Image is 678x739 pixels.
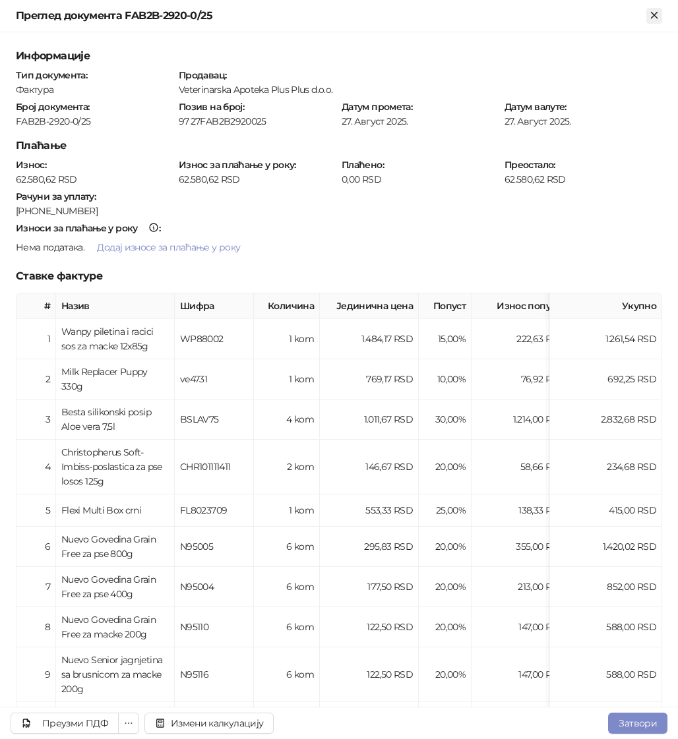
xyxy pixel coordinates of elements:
[254,359,320,399] td: 1 kom
[550,399,662,440] td: 2.832,68 RSD
[254,527,320,567] td: 6 kom
[42,717,108,729] div: Преузми ПДФ
[16,359,56,399] td: 2
[11,713,119,734] a: Преузми ПДФ
[15,115,175,127] div: FAB2B-2920-0/25
[254,399,320,440] td: 4 kom
[550,319,662,359] td: 1.261,54 RSD
[61,532,169,561] div: Nuevo Govedina Grain Free za pse 800g
[16,69,87,81] strong: Тип документа :
[320,319,419,359] td: 1.484,17 RSD
[178,84,662,96] div: Veterinarska Apoteka Plus Plus d.o.o.
[86,237,251,258] button: Додај износе за плаћање у року
[15,237,663,258] div: .
[16,138,662,154] h5: Плаћање
[342,101,412,113] strong: Датум промета :
[419,319,472,359] td: 15,00%
[16,399,56,440] td: 3
[175,440,254,494] td: CHR101111411
[16,223,138,233] div: Износи за плаћање у року
[472,607,570,647] td: 147,00 RSD
[608,713,667,734] button: Затвори
[15,173,175,185] div: 62.580,62 RSD
[16,268,662,284] h5: Ставке фактуре
[16,159,46,171] strong: Износ :
[16,241,83,253] span: Нема података
[550,440,662,494] td: 234,68 RSD
[179,101,244,113] strong: Позив на број :
[16,48,662,64] h5: Информације
[144,713,274,734] button: Измени калкулацију
[419,293,472,319] th: Попуст
[61,445,169,488] div: Christopherus Soft-Imbiss-poslastica za pse losos 125g
[175,319,254,359] td: WP88002
[179,159,296,171] strong: Износ за плаћање у року :
[254,567,320,607] td: 6 kom
[550,607,662,647] td: 588,00 RSD
[16,8,646,24] div: Преглед документа FAB2B-2920-0/25
[175,359,254,399] td: ve4731
[320,494,419,527] td: 553,33 RSD
[340,115,501,127] div: 27. Август 2025.
[56,293,175,319] th: Назив
[320,359,419,399] td: 769,17 RSD
[61,612,169,641] div: Nuevo Govedina Grain Free za macke 200g
[472,440,570,494] td: 58,66 RSD
[16,191,96,202] strong: Рачуни за уплату :
[175,607,254,647] td: N95110
[320,527,419,567] td: 295,83 RSD
[124,719,133,728] span: ellipsis
[61,365,169,394] div: Milk Replacer Puppy 330g
[550,567,662,607] td: 852,00 RSD
[254,494,320,527] td: 1 kom
[550,494,662,527] td: 415,00 RSD
[472,319,570,359] td: 222,63 RSD
[419,527,472,567] td: 20,00%
[472,359,570,399] td: 76,92 RSD
[340,173,501,185] div: 0,00 RSD
[175,527,254,567] td: N95005
[550,647,662,702] td: 588,00 RSD
[419,399,472,440] td: 30,00%
[61,572,169,601] div: Nuevo Govedina Grain Free za pse 400g
[503,173,663,185] div: 62.580,62 RSD
[16,293,56,319] th: #
[179,69,226,81] strong: Продавац :
[175,647,254,702] td: N95116
[419,440,472,494] td: 20,00%
[505,159,555,171] strong: Преостало :
[320,567,419,607] td: 177,50 RSD
[320,399,419,440] td: 1.011,67 RSD
[16,319,56,359] td: 1
[550,359,662,399] td: 692,25 RSD
[503,115,663,127] div: 27. Август 2025.
[175,293,254,319] th: Шифра
[16,222,160,234] strong: :
[16,205,662,217] div: [PHONE_NUMBER]
[320,607,419,647] td: 122,50 RSD
[550,293,662,319] th: Укупно
[15,84,175,96] div: Фактура
[254,319,320,359] td: 1 kom
[177,173,338,185] div: 62.580,62 RSD
[16,101,89,113] strong: Број документа :
[472,399,570,440] td: 1.214,00 RSD
[472,527,570,567] td: 355,00 RSD
[320,440,419,494] td: 146,67 RSD
[419,494,472,527] td: 25,00%
[16,494,56,527] td: 5
[178,115,190,127] div: 97
[419,647,472,702] td: 20,00%
[419,567,472,607] td: 20,00%
[61,324,169,353] div: Wanpy piletina i racici sos za macke 12x85g
[61,653,169,696] div: Nuevo Senior jagnjetina sa brusnicom za macke 200g
[61,503,169,517] div: Flexi Multi Box crni
[254,607,320,647] td: 6 kom
[550,527,662,567] td: 1.420,02 RSD
[254,440,320,494] td: 2 kom
[16,647,56,702] td: 9
[320,647,419,702] td: 122,50 RSD
[472,293,570,319] th: Износ попуста
[254,293,320,319] th: Количина
[646,8,662,24] button: Close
